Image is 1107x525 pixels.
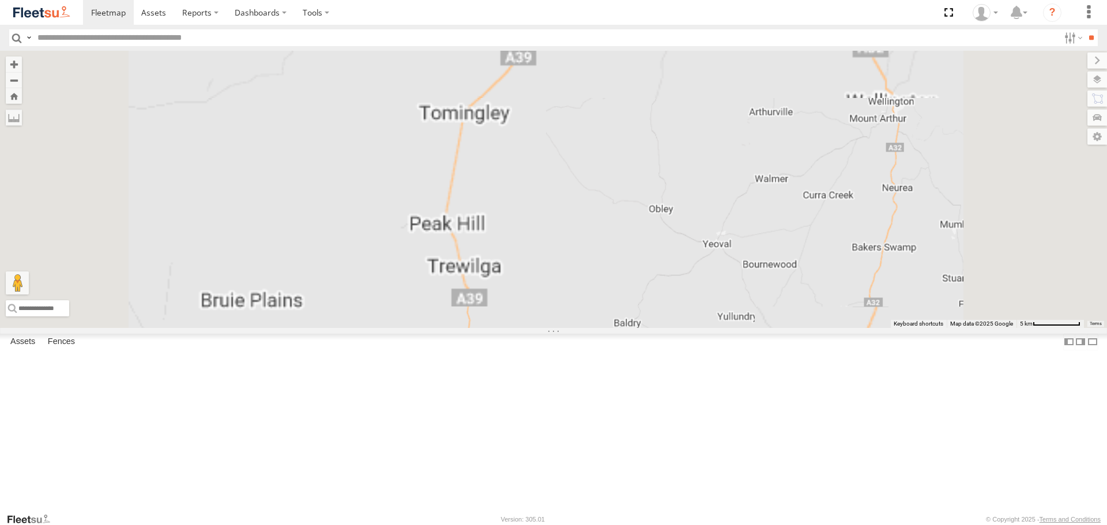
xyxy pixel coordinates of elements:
[1060,29,1085,46] label: Search Filter Options
[24,29,33,46] label: Search Query
[6,56,22,72] button: Zoom in
[1040,516,1101,523] a: Terms and Conditions
[42,334,81,350] label: Fences
[969,4,1002,21] div: Stephanie Renton
[1043,3,1061,22] i: ?
[6,109,22,126] label: Measure
[1075,334,1086,350] label: Dock Summary Table to the Right
[986,516,1101,523] div: © Copyright 2025 -
[1087,129,1107,145] label: Map Settings
[6,88,22,104] button: Zoom Home
[1063,334,1075,350] label: Dock Summary Table to the Left
[6,513,59,525] a: Visit our Website
[6,72,22,88] button: Zoom out
[950,320,1013,327] span: Map data ©2025 Google
[1087,334,1098,350] label: Hide Summary Table
[894,320,943,328] button: Keyboard shortcuts
[1020,320,1033,327] span: 5 km
[12,5,71,20] img: fleetsu-logo-horizontal.svg
[1016,320,1084,328] button: Map Scale: 5 km per 79 pixels
[501,516,545,523] div: Version: 305.01
[6,271,29,294] button: Drag Pegman onto the map to open Street View
[5,334,41,350] label: Assets
[1090,321,1102,326] a: Terms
